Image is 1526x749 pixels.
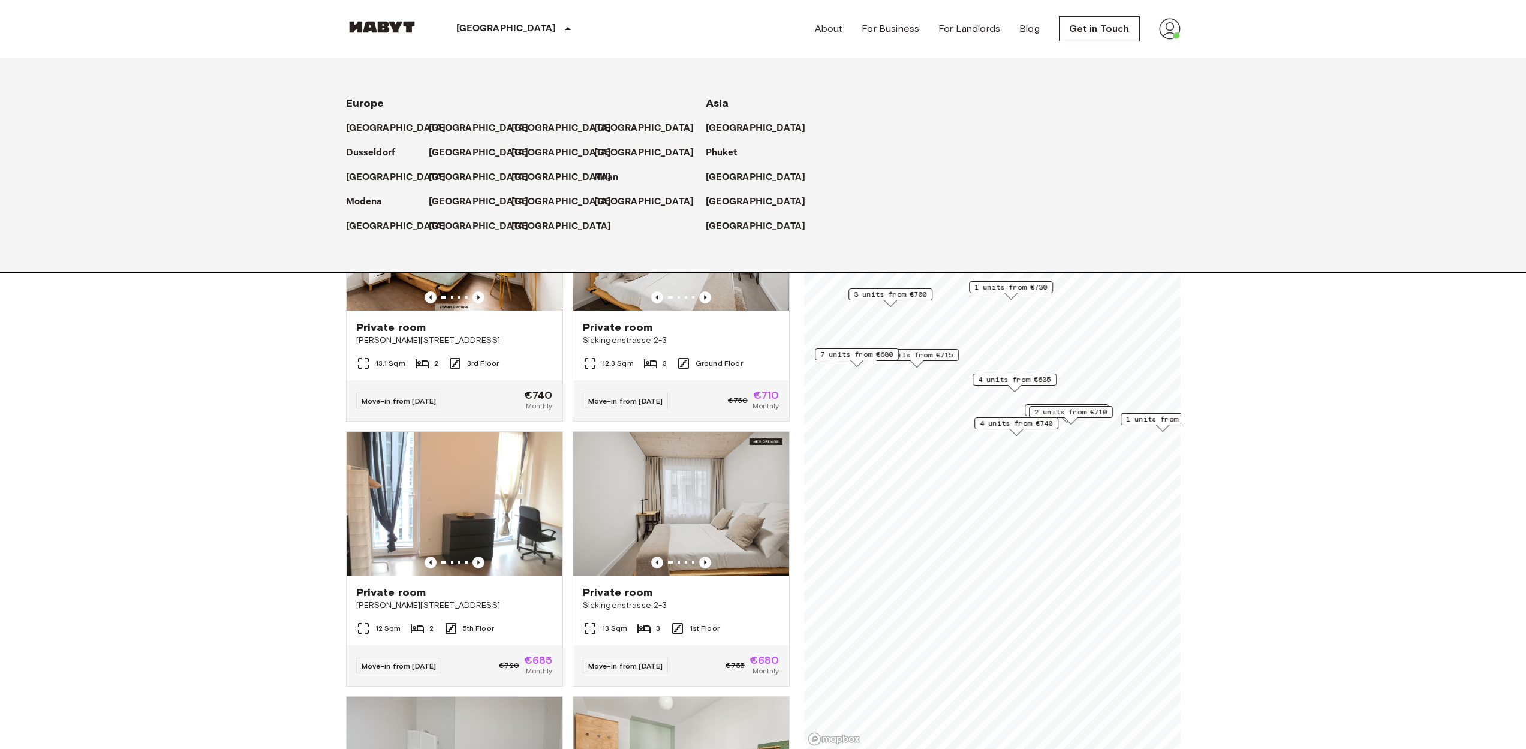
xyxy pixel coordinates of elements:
[588,396,663,405] span: Move-in from [DATE]
[969,281,1053,300] div: Map marker
[938,22,1000,36] a: For Landlords
[594,146,706,160] a: [GEOGRAPHIC_DATA]
[583,320,653,335] span: Private room
[706,195,806,209] p: [GEOGRAPHIC_DATA]
[815,348,899,367] div: Map marker
[524,390,553,401] span: €740
[1025,404,1109,423] div: Map marker
[472,557,484,568] button: Previous image
[696,358,743,369] span: Ground Floor
[1029,406,1113,425] div: Map marker
[1059,16,1140,41] a: Get in Touch
[362,661,437,670] span: Move-in from [DATE]
[425,557,437,568] button: Previous image
[706,170,806,185] p: [GEOGRAPHIC_DATA]
[706,146,738,160] p: Phuket
[346,121,458,136] a: [GEOGRAPHIC_DATA]
[429,623,434,634] span: 2
[463,623,494,634] span: 5th Floor
[429,170,541,185] a: [GEOGRAPHIC_DATA]
[594,146,694,160] p: [GEOGRAPHIC_DATA]
[1019,22,1040,36] a: Blog
[429,170,529,185] p: [GEOGRAPHIC_DATA]
[973,374,1057,392] div: Map marker
[425,291,437,303] button: Previous image
[706,170,818,185] a: [GEOGRAPHIC_DATA]
[511,121,612,136] p: [GEOGRAPHIC_DATA]
[511,146,624,160] a: [GEOGRAPHIC_DATA]
[429,146,541,160] a: [GEOGRAPHIC_DATA]
[356,585,426,600] span: Private room
[728,395,748,406] span: €750
[511,170,624,185] a: [GEOGRAPHIC_DATA]
[429,121,529,136] p: [GEOGRAPHIC_DATA]
[651,291,663,303] button: Previous image
[346,166,563,422] a: Marketing picture of unit DE-01-09-029-01QPrevious imagePrevious imagePrivate room[PERSON_NAME][S...
[875,349,959,368] div: Map marker
[375,623,401,634] span: 12 Sqm
[820,349,893,360] span: 7 units from €680
[456,22,556,36] p: [GEOGRAPHIC_DATA]
[429,195,541,209] a: [GEOGRAPHIC_DATA]
[974,282,1048,293] span: 1 units from €730
[750,655,779,666] span: €680
[511,146,612,160] p: [GEOGRAPHIC_DATA]
[862,22,919,36] a: For Business
[588,661,663,670] span: Move-in from [DATE]
[594,195,694,209] p: [GEOGRAPHIC_DATA]
[346,170,446,185] p: [GEOGRAPHIC_DATA]
[347,432,562,576] img: Marketing picture of unit DE-01-302-013-01
[594,121,706,136] a: [GEOGRAPHIC_DATA]
[699,557,711,568] button: Previous image
[753,390,779,401] span: €710
[573,431,790,687] a: Marketing picture of unit DE-01-477-036-01Previous imagePrevious imagePrivate roomSickingenstrass...
[594,195,706,209] a: [GEOGRAPHIC_DATA]
[706,121,818,136] a: [GEOGRAPHIC_DATA]
[375,358,405,369] span: 13.1 Sqm
[526,401,552,411] span: Monthly
[467,358,499,369] span: 3rd Floor
[346,170,458,185] a: [GEOGRAPHIC_DATA]
[594,121,694,136] p: [GEOGRAPHIC_DATA]
[511,219,612,234] p: [GEOGRAPHIC_DATA]
[753,666,779,676] span: Monthly
[511,195,624,209] a: [GEOGRAPHIC_DATA]
[1121,413,1205,432] div: Map marker
[656,623,660,634] span: 3
[429,219,541,234] a: [GEOGRAPHIC_DATA]
[699,291,711,303] button: Previous image
[346,219,458,234] a: [GEOGRAPHIC_DATA]
[356,335,553,347] span: [PERSON_NAME][STREET_ADDRESS]
[573,432,789,576] img: Marketing picture of unit DE-01-477-036-01
[753,401,779,411] span: Monthly
[602,623,628,634] span: 13 Sqm
[978,374,1051,385] span: 4 units from €635
[346,121,446,136] p: [GEOGRAPHIC_DATA]
[706,97,729,110] span: Asia
[1159,18,1181,40] img: avatar
[346,195,383,209] p: Modena
[511,170,612,185] p: [GEOGRAPHIC_DATA]
[583,585,653,600] span: Private room
[854,289,927,300] span: 3 units from €700
[573,166,790,422] a: Marketing picture of unit DE-01-477-035-03Previous imagePrevious imagePrivate roomSickingenstrass...
[346,97,384,110] span: Europe
[511,195,612,209] p: [GEOGRAPHIC_DATA]
[429,219,529,234] p: [GEOGRAPHIC_DATA]
[346,195,395,209] a: Modena
[706,219,806,234] p: [GEOGRAPHIC_DATA]
[706,121,806,136] p: [GEOGRAPHIC_DATA]
[594,170,619,185] p: Milan
[848,288,932,307] div: Map marker
[346,431,563,687] a: Marketing picture of unit DE-01-302-013-01Previous imagePrevious imagePrivate room[PERSON_NAME][S...
[815,22,843,36] a: About
[472,291,484,303] button: Previous image
[346,146,408,160] a: Dusseldorf
[726,660,745,671] span: €755
[706,195,818,209] a: [GEOGRAPHIC_DATA]
[429,146,529,160] p: [GEOGRAPHIC_DATA]
[526,666,552,676] span: Monthly
[663,358,667,369] span: 3
[583,335,779,347] span: Sickingenstrasse 2-3
[583,600,779,612] span: Sickingenstrasse 2-3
